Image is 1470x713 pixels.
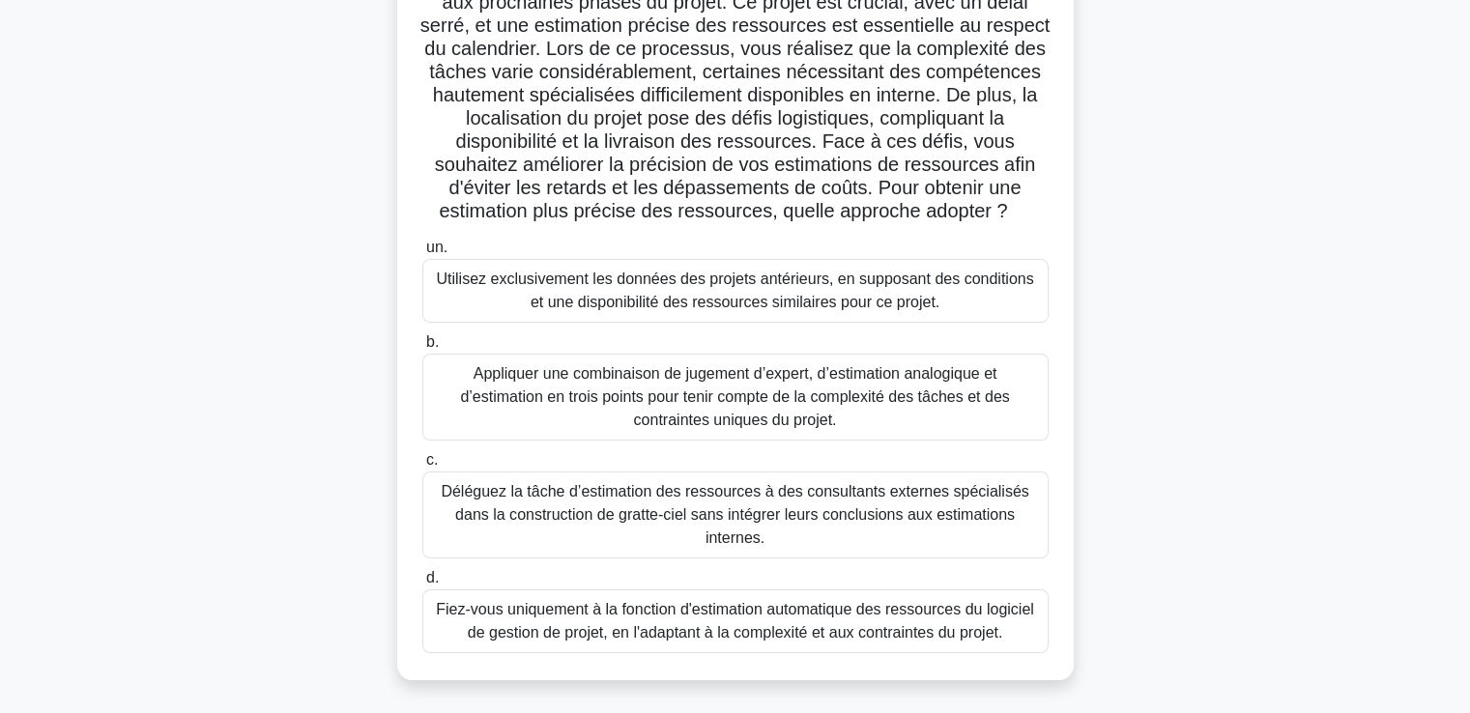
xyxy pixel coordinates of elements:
font: un. [426,239,447,255]
font: Utilisez exclusivement les données des projets antérieurs, en supposant des conditions et une dis... [436,271,1033,310]
font: Fiez-vous uniquement à la fonction d'estimation automatique des ressources du logiciel de gestion... [436,601,1034,641]
font: d. [426,569,439,585]
font: b. [426,333,439,350]
font: Déléguez la tâche d’estimation des ressources à des consultants externes spécialisés dans la cons... [441,483,1028,546]
font: Appliquer une combinaison de jugement d’expert, d’estimation analogique et d’estimation en trois ... [460,365,1009,428]
font: c. [426,451,438,468]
